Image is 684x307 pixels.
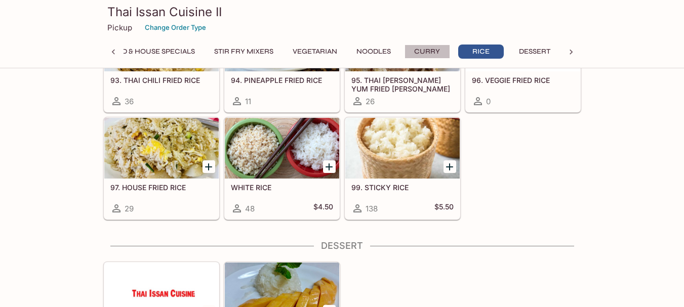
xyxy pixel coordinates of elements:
button: Change Order Type [140,20,211,35]
button: Rice [458,45,504,59]
span: 26 [366,97,375,106]
div: 95. THAI TOM YUM FRIED RICE [345,11,460,71]
h3: Thai Issan Cuisine II [107,4,577,20]
h4: Dessert [103,240,581,251]
a: 99. STICKY RICE138$5.50 [345,117,460,220]
button: Vegetarian [287,45,343,59]
h5: 97. HOUSE FRIED RICE [110,183,213,192]
button: Curry [405,45,450,59]
h5: 99. STICKY RICE [351,183,454,192]
button: Add 99. STICKY RICE [444,160,456,173]
span: 48 [245,204,255,213]
button: Noodles [351,45,396,59]
div: 99. STICKY RICE [345,118,460,179]
h5: $5.50 [434,202,454,214]
h5: 94. PINEAPPLE FRIED RICE [231,76,333,84]
button: Stir Fry Mixers [209,45,279,59]
h5: 95. THAI [PERSON_NAME] YUM FRIED [PERSON_NAME] [351,76,454,93]
div: 97. HOUSE FRIED RICE [104,118,219,179]
div: WHITE RICE [225,118,339,179]
span: 11 [245,97,251,106]
button: Add 97. HOUSE FRIED RICE [203,160,215,173]
div: 94. PINEAPPLE FRIED RICE [225,11,339,71]
span: 0 [486,97,491,106]
button: Seafood & House Specials [88,45,200,59]
a: 97. HOUSE FRIED RICE29 [104,117,219,220]
div: 93. THAI CHILI FRIED RICE [104,11,219,71]
h5: $4.50 [313,202,333,214]
h5: 96. VEGGIE FRIED RICE [472,76,574,84]
h5: WHITE RICE [231,183,333,192]
button: Add WHITE RICE [323,160,336,173]
span: 36 [125,97,134,106]
button: Dessert [512,45,557,59]
p: Pickup [107,23,132,32]
span: 138 [366,204,378,213]
h5: 93. THAI CHILI FRIED RICE [110,76,213,84]
a: WHITE RICE48$4.50 [224,117,340,220]
div: 96. VEGGIE FRIED RICE [466,11,580,71]
span: 29 [125,204,134,213]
